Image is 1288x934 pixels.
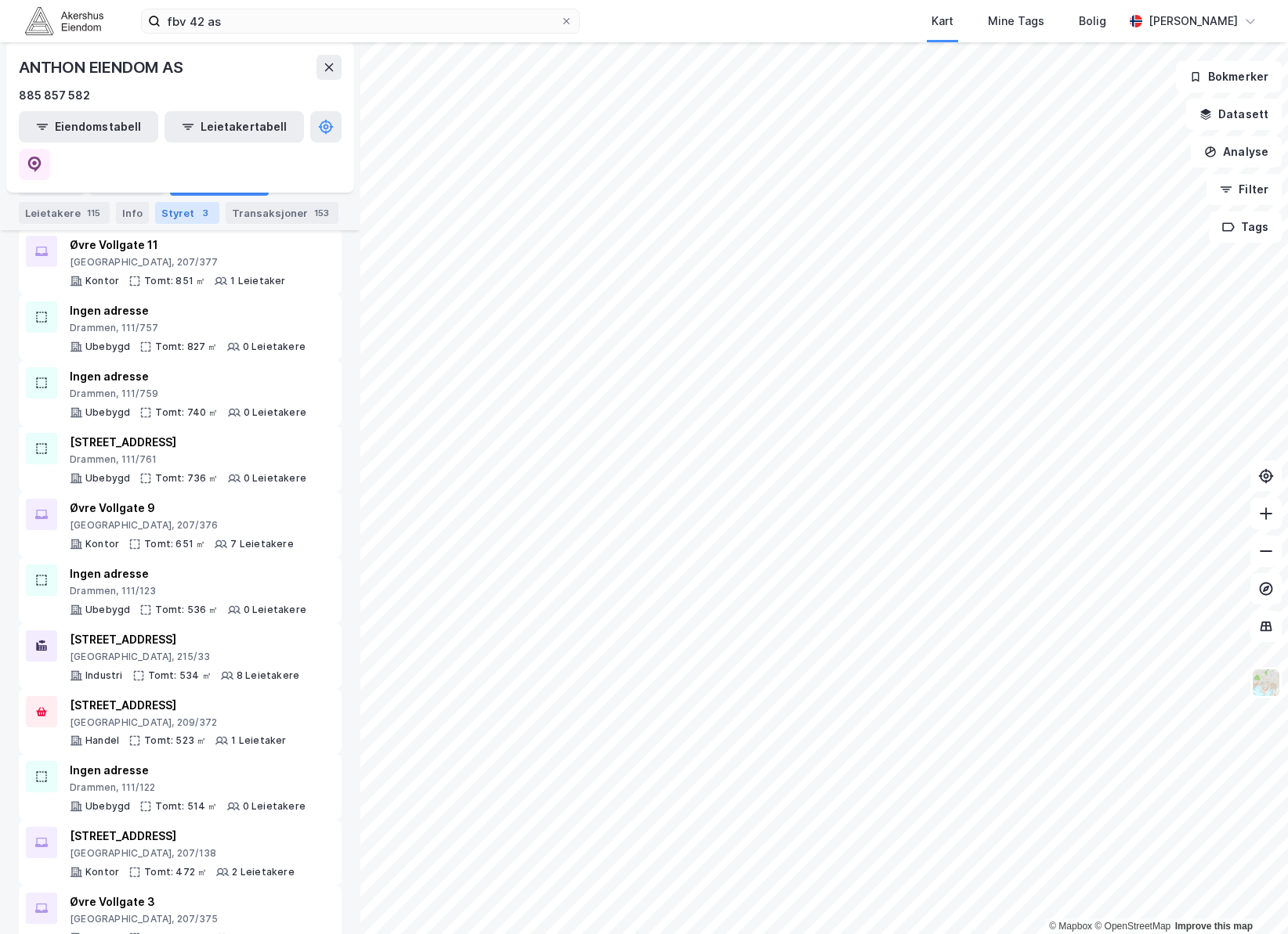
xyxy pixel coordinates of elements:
[232,866,294,878] div: 2 Leietakere
[1209,211,1282,243] button: Tags
[85,472,130,485] div: Ubebygd
[144,538,205,550] div: Tomt: 651 ㎡
[155,406,218,419] div: Tomt: 740 ㎡
[155,202,219,224] div: Styret
[70,585,306,597] div: Drammen, 111/123
[197,205,213,221] div: 3
[243,800,306,813] div: 0 Leietakere
[155,341,217,353] div: Tomt: 827 ㎡
[70,893,295,911] div: Øvre Vollgate 3
[70,651,299,663] div: [GEOGRAPHIC_DATA], 215/33
[932,12,953,31] div: Kart
[70,256,286,269] div: [GEOGRAPHIC_DATA], 207/377
[70,564,306,583] div: Ingen adresse
[1186,99,1282,130] button: Datasett
[148,669,212,682] div: Tomt: 534 ㎡
[70,388,306,400] div: Drammen, 111/759
[311,205,332,221] div: 153
[1191,136,1282,168] button: Analyse
[84,205,103,221] div: 115
[70,301,306,320] div: Ingen adresse
[237,669,299,682] div: 8 Leietakere
[70,499,294,517] div: Øvre Vollgate 9
[85,800,130,813] div: Ubebygd
[144,866,207,878] div: Tomt: 472 ㎡
[70,433,306,452] div: [STREET_ADDRESS]
[1094,921,1170,932] a: OpenStreetMap
[19,86,90,105] div: 885 857 582
[70,630,299,649] div: [STREET_ADDRESS]
[70,696,287,715] div: [STREET_ADDRESS]
[70,322,306,334] div: Drammen, 111/757
[85,734,119,747] div: Handel
[70,716,287,729] div: [GEOGRAPHIC_DATA], 209/372
[85,406,130,419] div: Ubebygd
[165,111,304,142] button: Leietakertabell
[70,827,295,846] div: [STREET_ADDRESS]
[1149,12,1238,31] div: [PERSON_NAME]
[155,604,218,616] div: Tomt: 536 ㎡
[85,275,119,287] div: Kontor
[85,669,123,682] div: Industri
[70,761,306,780] div: Ingen adresse
[19,55,186,80] div: ANTHON EIENDOM AS
[70,847,295,860] div: [GEOGRAPHIC_DATA], 207/138
[70,453,306,466] div: Drammen, 111/761
[85,341,130,353] div: Ubebygd
[1079,12,1106,31] div: Bolig
[116,202,149,224] div: Info
[1251,668,1281,698] img: Z
[1207,174,1282,205] button: Filter
[70,236,286,254] div: Øvre Vollgate 11
[231,734,286,747] div: 1 Leietaker
[85,866,119,878] div: Kontor
[1176,61,1282,92] button: Bokmerker
[85,604,130,616] div: Ubebygd
[230,275,285,287] div: 1 Leietaker
[1210,859,1288,934] iframe: Chat Widget
[70,367,306,386] div: Ingen adresse
[19,111,158,142] button: Eiendomstabell
[1175,921,1253,932] a: Improve this map
[155,472,218,485] div: Tomt: 736 ㎡
[1049,921,1092,932] a: Mapbox
[243,341,306,353] div: 0 Leietakere
[1210,859,1288,934] div: Kontrollprogram for chat
[85,538,119,550] div: Kontor
[230,538,293,550] div: 7 Leietakere
[19,202,110,224] div: Leietakere
[244,604,306,616] div: 0 Leietakere
[244,472,306,485] div: 0 Leietakere
[70,781,306,794] div: Drammen, 111/122
[144,734,206,747] div: Tomt: 523 ㎡
[155,800,217,813] div: Tomt: 514 ㎡
[988,12,1044,31] div: Mine Tags
[25,7,103,34] img: akershus-eiendom-logo.9091f326c980b4bce74ccdd9f866810c.svg
[226,202,338,224] div: Transaksjoner
[144,275,205,287] div: Tomt: 851 ㎡
[70,519,294,532] div: [GEOGRAPHIC_DATA], 207/376
[244,406,306,419] div: 0 Leietakere
[161,9,560,33] input: Søk på adresse, matrikkel, gårdeiere, leietakere eller personer
[70,913,295,925] div: [GEOGRAPHIC_DATA], 207/375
